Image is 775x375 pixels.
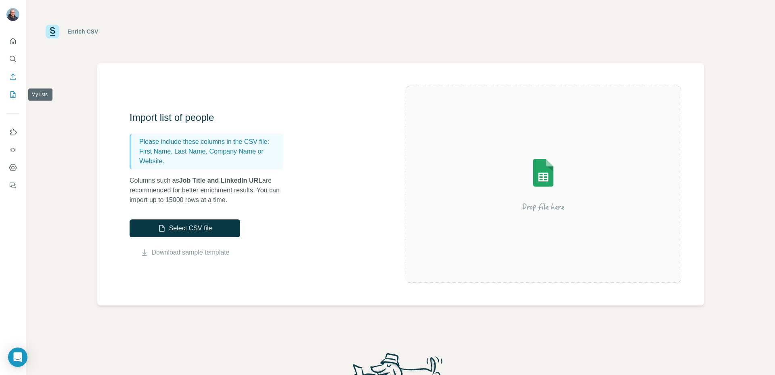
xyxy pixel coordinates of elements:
p: First Name, Last Name, Company Name or Website. [139,147,280,166]
button: Dashboard [6,160,19,175]
button: Search [6,52,19,66]
button: Use Surfe on LinkedIn [6,125,19,139]
img: Avatar [6,8,19,21]
a: Download sample template [152,248,230,257]
button: Feedback [6,178,19,193]
img: Surfe Illustration - Drop file here or select below [471,136,616,233]
div: Enrich CSV [67,27,98,36]
button: My lists [6,87,19,102]
button: Quick start [6,34,19,48]
img: Surfe Logo [46,25,59,38]
button: Select CSV file [130,219,240,237]
button: Use Surfe API [6,143,19,157]
button: Download sample template [130,248,240,257]
button: Enrich CSV [6,70,19,84]
p: Columns such as are recommended for better enrichment results. You can import up to 15000 rows at... [130,176,291,205]
p: Please include these columns in the CSV file: [139,137,280,147]
div: Open Intercom Messenger [8,348,27,367]
h3: Import list of people [130,111,291,124]
span: Job Title and LinkedIn URL [179,177,262,184]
